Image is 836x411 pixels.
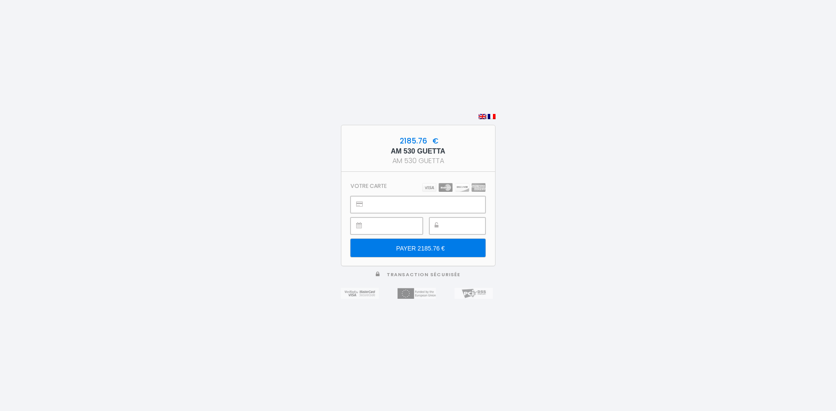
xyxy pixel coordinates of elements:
iframe: Secure payment input frame [449,218,485,234]
input: PAYER 2185.76 € [351,239,485,257]
img: carts.png [422,183,485,192]
h5: AM 530 GUETTA [349,147,487,155]
img: fr.png [488,114,496,119]
div: AM 530 GUETTA [349,155,487,166]
span: Transaction sécurisée [387,271,460,278]
h3: Votre carte [351,183,387,189]
iframe: Secure payment input frame [370,218,422,234]
img: en.png [479,114,486,119]
iframe: Secure payment input frame [370,197,485,213]
span: 2185.76 € [398,136,438,146]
